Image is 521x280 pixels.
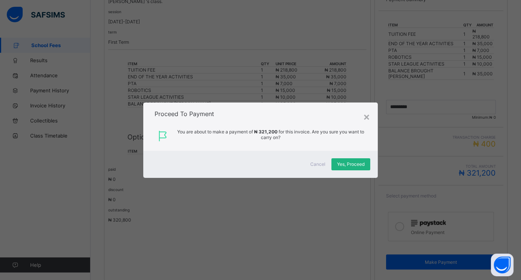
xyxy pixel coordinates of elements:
[175,129,366,143] span: You are about to make a payment of for this invoice. Are you sure you want to carry on?
[363,110,370,123] div: ×
[310,161,325,167] span: Cancel
[337,161,365,167] span: Yes, Proceed
[155,110,214,118] span: Proceed To Payment
[491,254,513,276] button: Open asap
[254,129,277,135] span: ₦ 321,200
